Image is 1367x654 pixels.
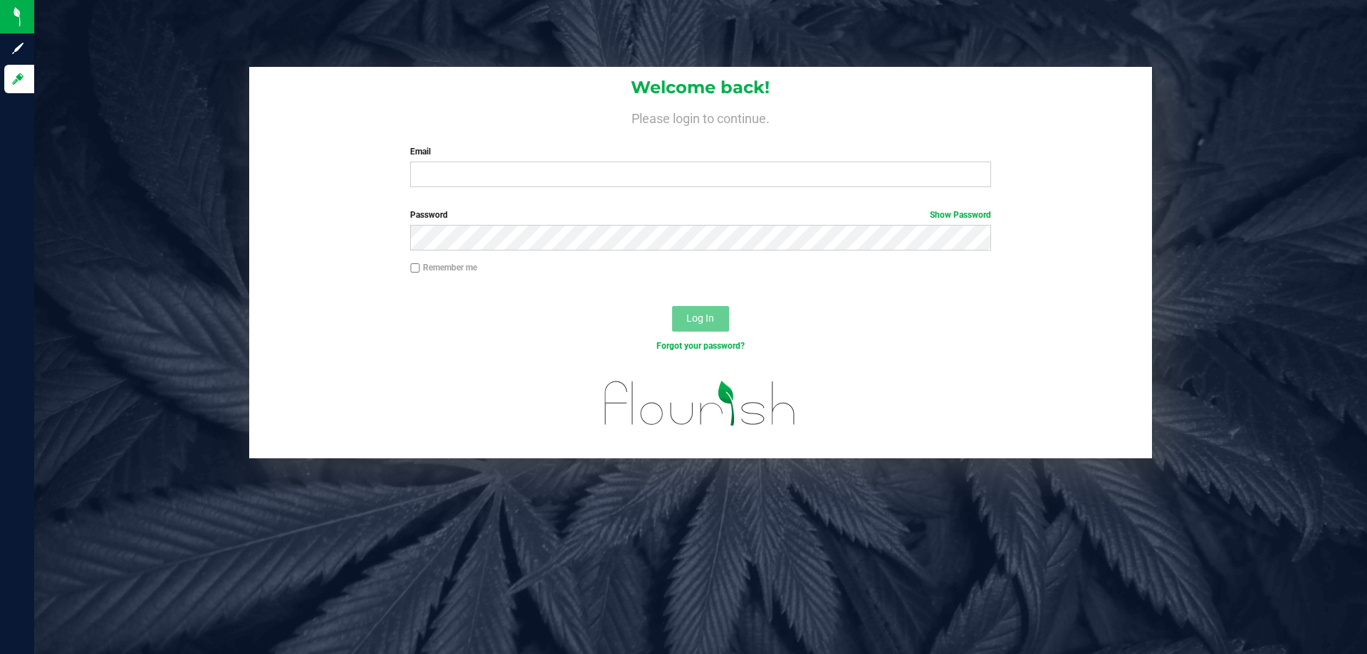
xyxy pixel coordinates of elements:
[686,312,714,324] span: Log In
[656,341,745,351] a: Forgot your password?
[672,306,729,332] button: Log In
[410,263,420,273] input: Remember me
[11,41,25,56] inline-svg: Sign up
[249,78,1152,97] h1: Welcome back!
[11,72,25,86] inline-svg: Log in
[249,108,1152,125] h4: Please login to continue.
[587,367,813,440] img: flourish_logo.svg
[410,261,477,274] label: Remember me
[410,210,448,220] span: Password
[930,210,991,220] a: Show Password
[410,145,990,158] label: Email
